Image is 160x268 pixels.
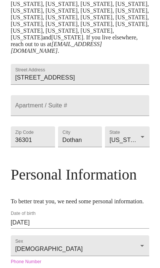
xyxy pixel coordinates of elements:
div: [US_STATE] [105,126,150,147]
div: [DEMOGRAPHIC_DATA] [11,235,150,256]
em: [EMAIL_ADDRESS][DOMAIN_NAME] [11,41,102,54]
h3: Personal Information [11,166,150,183]
label: Phone Number [11,260,41,264]
label: Date of birth [11,212,36,216]
p: To better treat you, we need some personal information. [11,198,150,205]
